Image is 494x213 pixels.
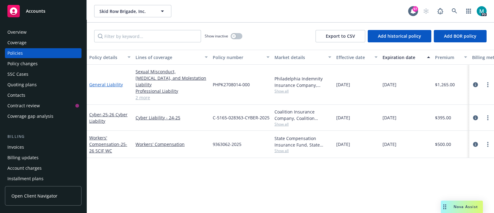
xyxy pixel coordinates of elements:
[472,81,479,88] a: circleInformation
[435,141,451,147] span: $500.00
[326,33,355,39] span: Export to CSV
[89,112,128,124] a: Cyber
[435,114,451,121] span: $395.00
[26,9,45,14] span: Accounts
[472,114,479,121] a: circleInformation
[484,114,492,121] a: more
[89,141,127,154] span: - 25-26 SCIF WC
[5,101,82,111] a: Contract review
[441,201,483,213] button: Nova Assist
[316,30,365,42] button: Export to CSV
[89,135,127,154] a: Workers' Compensation
[274,135,331,148] div: State Compensation Insurance Fund, State Compensation Insurance Fund (SCIF)
[7,48,23,58] div: Policies
[380,50,433,65] button: Expiration date
[99,8,153,15] span: Skid Row Brigade, Inc.
[378,33,421,39] span: Add historical policy
[472,141,479,148] a: circleInformation
[7,101,40,111] div: Contract review
[5,163,82,173] a: Account charges
[434,30,487,42] button: Add BOR policy
[336,54,371,61] div: Effective date
[448,5,461,17] a: Search
[334,50,380,65] button: Effective date
[7,59,38,69] div: Policy changes
[274,88,331,94] span: Show all
[336,141,350,147] span: [DATE]
[5,59,82,69] a: Policy changes
[383,141,396,147] span: [DATE]
[435,54,460,61] div: Premium
[7,69,28,79] div: SSC Cases
[274,75,331,88] div: Philadelphia Indemnity Insurance Company, [GEOGRAPHIC_DATA] Insurance Companies
[484,81,492,88] a: more
[441,201,449,213] div: Drag to move
[89,82,123,87] a: General Liability
[136,141,208,147] a: Workers' Compensation
[5,111,82,121] a: Coverage gap analysis
[89,112,128,124] span: - 25-26 Cyber Liability
[5,153,82,163] a: Billing updates
[463,5,475,17] a: Switch app
[336,81,350,88] span: [DATE]
[205,33,228,39] span: Show inactive
[213,81,250,88] span: PHPK2708014-000
[7,111,53,121] div: Coverage gap analysis
[5,90,82,100] a: Contacts
[136,54,201,61] div: Lines of coverage
[274,109,331,121] div: Coalition Insurance Company, Coalition Insurance Solutions (Carrier)
[274,54,324,61] div: Market details
[136,94,208,101] a: 2 more
[5,69,82,79] a: SSC Cases
[484,141,492,148] a: more
[412,6,418,12] div: 97
[420,5,432,17] a: Start snowing
[89,54,124,61] div: Policy details
[7,153,39,163] div: Billing updates
[7,38,27,48] div: Coverage
[5,80,82,90] a: Quoting plans
[272,50,334,65] button: Market details
[435,81,455,88] span: $1,265.00
[213,54,263,61] div: Policy number
[136,68,208,88] a: Sexual Misconduct, [MEDICAL_DATA], and Molestation Liability
[274,121,331,127] span: Show all
[368,30,431,42] button: Add historical policy
[94,5,171,17] button: Skid Row Brigade, Inc.
[383,114,396,121] span: [DATE]
[383,54,423,61] div: Expiration date
[94,30,201,42] input: Filter by keyword...
[5,2,82,20] a: Accounts
[444,33,476,39] span: Add BOR policy
[11,193,57,199] span: Open Client Navigator
[7,142,24,152] div: Invoices
[5,134,82,140] div: Billing
[213,114,270,121] span: C-5165-028363-CYBER-2025
[5,142,82,152] a: Invoices
[136,88,208,94] a: Professional Liability
[477,6,487,16] img: photo
[5,38,82,48] a: Coverage
[136,114,208,121] a: Cyber Liability - 24-25
[133,50,210,65] button: Lines of coverage
[7,27,27,37] div: Overview
[87,50,133,65] button: Policy details
[383,81,396,88] span: [DATE]
[433,50,470,65] button: Premium
[454,204,478,209] span: Nova Assist
[434,5,446,17] a: Report a Bug
[5,27,82,37] a: Overview
[5,174,82,184] a: Installment plans
[213,141,241,147] span: 9363062-2025
[7,90,25,100] div: Contacts
[7,80,37,90] div: Quoting plans
[5,48,82,58] a: Policies
[7,174,44,184] div: Installment plans
[274,148,331,153] span: Show all
[336,114,350,121] span: [DATE]
[7,163,42,173] div: Account charges
[210,50,272,65] button: Policy number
